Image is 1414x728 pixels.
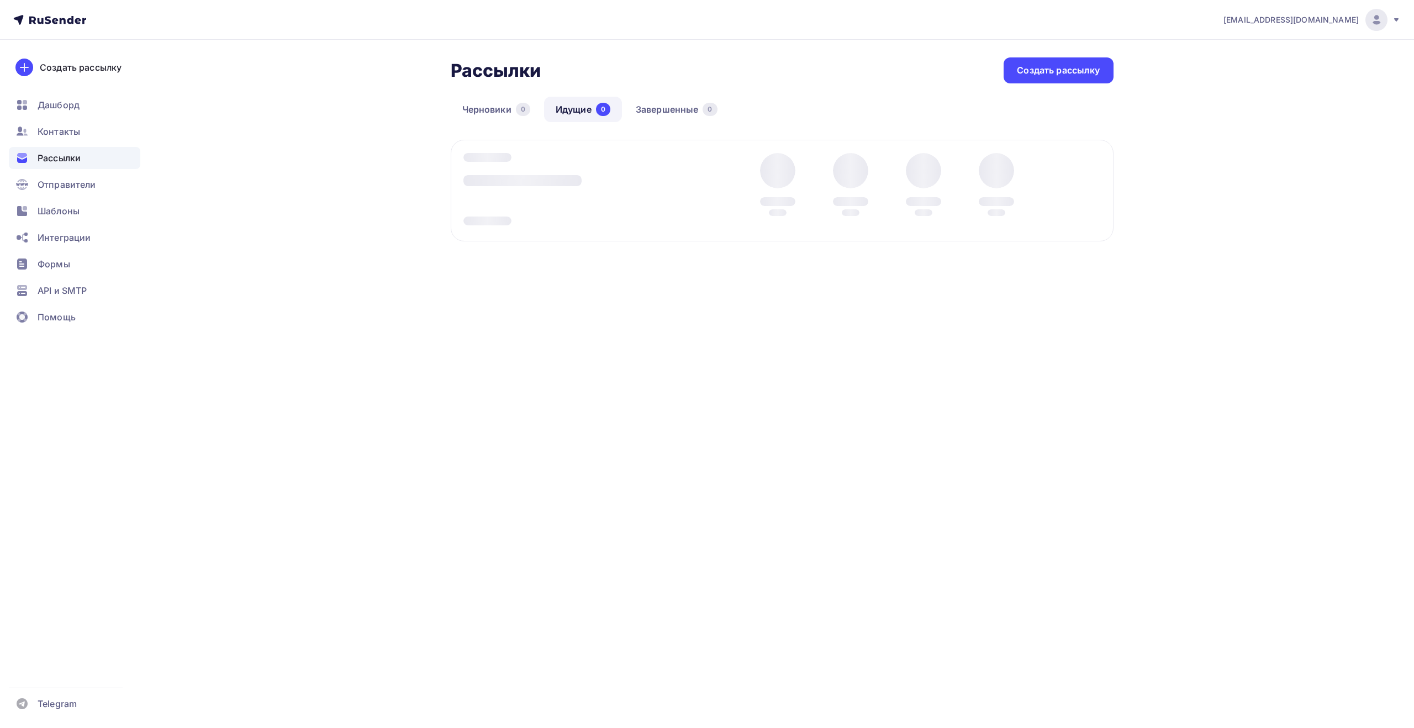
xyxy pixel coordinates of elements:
[38,178,96,191] span: Отправители
[1017,64,1100,77] div: Создать рассылку
[451,60,541,82] h2: Рассылки
[40,61,122,74] div: Создать рассылку
[38,231,91,244] span: Интеграции
[38,98,80,112] span: Дашборд
[38,284,87,297] span: API и SMTP
[38,204,80,218] span: Шаблоны
[38,125,80,138] span: Контакты
[9,200,140,222] a: Шаблоны
[544,97,622,122] a: Идущие0
[9,173,140,196] a: Отправители
[596,103,610,116] div: 0
[9,94,140,116] a: Дашборд
[451,97,542,122] a: Черновики0
[1223,9,1401,31] a: [EMAIL_ADDRESS][DOMAIN_NAME]
[9,147,140,169] a: Рассылки
[38,257,70,271] span: Формы
[516,103,530,116] div: 0
[38,697,77,710] span: Telegram
[9,253,140,275] a: Формы
[9,120,140,143] a: Контакты
[1223,14,1359,25] span: [EMAIL_ADDRESS][DOMAIN_NAME]
[624,97,729,122] a: Завершенные0
[703,103,717,116] div: 0
[38,310,76,324] span: Помощь
[38,151,81,165] span: Рассылки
